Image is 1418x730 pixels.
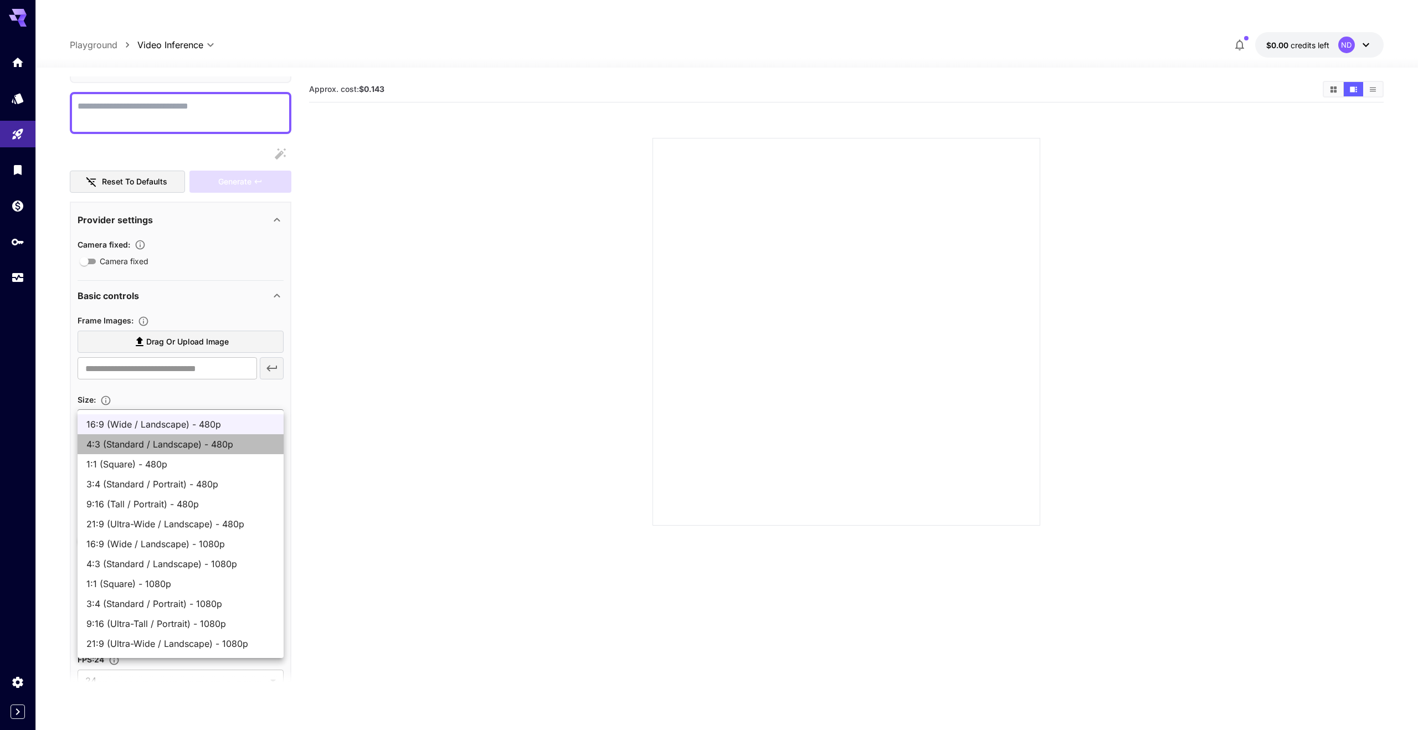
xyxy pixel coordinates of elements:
[86,537,275,551] span: 16:9 (Wide / Landscape) - 1080p
[86,597,275,610] span: 3:4 (Standard / Portrait) - 1080p
[86,457,275,471] span: 1:1 (Square) - 480p
[86,418,275,431] span: 16:9 (Wide / Landscape) - 480p
[86,577,275,590] span: 1:1 (Square) - 1080p
[86,557,275,570] span: 4:3 (Standard / Landscape) - 1080p
[86,477,275,491] span: 3:4 (Standard / Portrait) - 480p
[86,617,275,630] span: 9:16 (Ultra-Tall / Portrait) - 1080p
[86,637,275,650] span: 21:9 (Ultra-Wide / Landscape) - 1080p
[86,497,275,511] span: 9:16 (Tall / Portrait) - 480p
[86,517,275,531] span: 21:9 (Ultra-Wide / Landscape) - 480p
[86,438,275,451] span: 4:3 (Standard / Landscape) - 480p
